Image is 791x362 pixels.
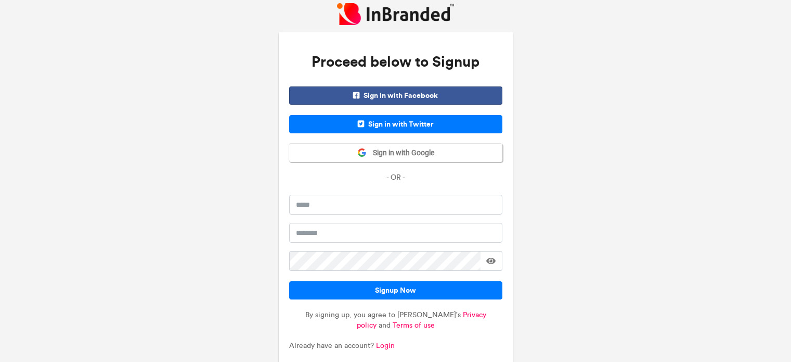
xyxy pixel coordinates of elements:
button: Signup Now [289,281,502,299]
iframe: chat widget [747,320,781,352]
a: Privacy policy [357,310,486,330]
span: Sign in with Google [367,148,434,158]
a: Login [376,341,395,350]
h3: Proceed below to Signup [289,43,502,81]
p: - OR - [289,172,502,183]
span: Sign in with Twitter [289,115,502,133]
span: Sign in with Facebook [289,86,502,105]
p: By signing up, you agree to [PERSON_NAME]'s and [289,310,502,341]
a: Terms of use [393,321,435,330]
p: Already have an account? [289,341,502,351]
button: Sign in with Google [289,144,502,162]
img: InBranded Logo [337,3,454,24]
